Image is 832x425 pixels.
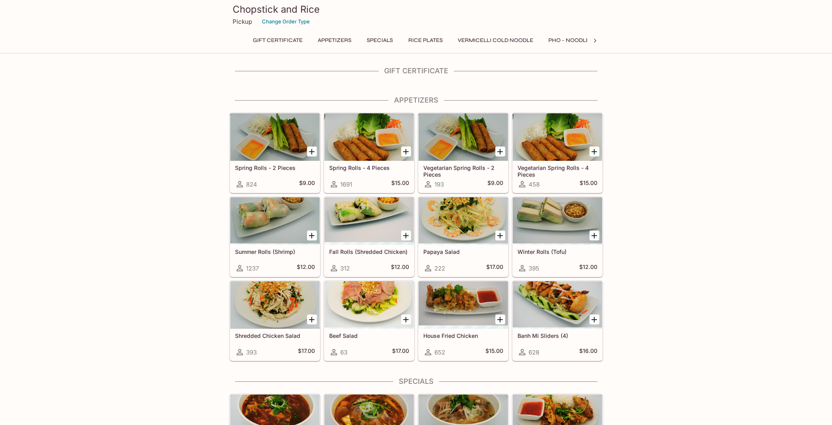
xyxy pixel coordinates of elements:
[391,179,409,189] h5: $15.00
[517,332,597,339] h5: Banh Mi Sliders (4)
[230,281,320,329] div: Shredded Chicken Salad
[517,164,597,177] h5: Vegetarian Spring Rolls - 4 Pieces
[340,349,347,356] span: 63
[589,231,599,240] button: Add Winter Rolls (Tofu)
[418,281,508,361] a: House Fried Chicken652$15.00
[229,67,603,75] h4: Gift Certificate
[513,197,602,245] div: Winter Rolls (Tofu)
[495,231,505,240] button: Add Papaya Salad
[544,35,610,46] button: Pho - Noodle Soup
[418,197,508,277] a: Papaya Salad222$17.00
[307,147,317,156] button: Add Spring Rolls - 2 Pieces
[324,281,414,361] a: Beef Salad63$17.00
[512,113,603,193] a: Vegetarian Spring Rolls - 4 Pieces458$15.00
[485,347,503,357] h5: $15.00
[324,281,414,329] div: Beef Salad
[419,197,508,245] div: Papaya Salad
[423,248,503,255] h5: Papaya Salad
[589,147,599,156] button: Add Vegetarian Spring Rolls - 4 Pieces
[362,35,398,46] button: Specials
[229,96,603,105] h4: Appetizers
[230,197,320,277] a: Summer Rolls (Shrimp)1237$12.00
[419,281,508,329] div: House Fried Chicken
[230,113,320,161] div: Spring Rolls - 2 Pieces
[313,35,356,46] button: Appetizers
[579,263,597,273] h5: $12.00
[418,113,508,193] a: Vegetarian Spring Rolls - 2 Pieces193$9.00
[299,179,315,189] h5: $9.00
[434,349,445,356] span: 652
[324,197,414,245] div: Fall Rolls (Shredded Chicken)
[248,35,307,46] button: Gift Certificate
[392,347,409,357] h5: $17.00
[329,248,409,255] h5: Fall Rolls (Shredded Chicken)
[434,265,445,272] span: 222
[329,164,409,171] h5: Spring Rolls - 4 Pieces
[404,35,447,46] button: Rice Plates
[235,164,315,171] h5: Spring Rolls - 2 Pieces
[517,248,597,255] h5: Winter Rolls (Tofu)
[246,181,257,188] span: 824
[513,281,602,329] div: Banh Mi Sliders (4)
[324,113,414,161] div: Spring Rolls - 4 Pieces
[529,349,539,356] span: 628
[329,332,409,339] h5: Beef Salad
[589,314,599,324] button: Add Banh Mi Sliders (4)
[235,248,315,255] h5: Summer Rolls (Shrimp)
[512,197,603,277] a: Winter Rolls (Tofu)395$12.00
[495,147,505,156] button: Add Vegetarian Spring Rolls - 2 Pieces
[401,147,411,156] button: Add Spring Rolls - 4 Pieces
[230,197,320,245] div: Summer Rolls (Shrimp)
[580,179,597,189] h5: $15.00
[486,263,503,273] h5: $17.00
[434,181,444,188] span: 193
[401,231,411,240] button: Add Fall Rolls (Shredded Chicken)
[233,18,252,25] p: Pickup
[579,347,597,357] h5: $16.00
[324,113,414,193] a: Spring Rolls - 4 Pieces1691$15.00
[512,281,603,361] a: Banh Mi Sliders (4)628$16.00
[297,263,315,273] h5: $12.00
[401,314,411,324] button: Add Beef Salad
[230,281,320,361] a: Shredded Chicken Salad393$17.00
[529,181,540,188] span: 458
[423,332,503,339] h5: House Fried Chicken
[307,314,317,324] button: Add Shredded Chicken Salad
[233,3,600,15] h3: Chopstick and Rice
[423,164,503,177] h5: Vegetarian Spring Rolls - 2 Pieces
[513,113,602,161] div: Vegetarian Spring Rolls - 4 Pieces
[419,113,508,161] div: Vegetarian Spring Rolls - 2 Pieces
[229,377,603,386] h4: Specials
[298,347,315,357] h5: $17.00
[246,349,257,356] span: 393
[391,263,409,273] h5: $12.00
[235,332,315,339] h5: Shredded Chicken Salad
[340,181,352,188] span: 1691
[324,197,414,277] a: Fall Rolls (Shredded Chicken)312$12.00
[529,265,539,272] span: 395
[246,265,259,272] span: 1237
[230,113,320,193] a: Spring Rolls - 2 Pieces824$9.00
[495,314,505,324] button: Add House Fried Chicken
[258,15,313,28] button: Change Order Type
[340,265,350,272] span: 312
[307,231,317,240] button: Add Summer Rolls (Shrimp)
[453,35,538,46] button: Vermicelli Cold Noodle
[487,179,503,189] h5: $9.00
